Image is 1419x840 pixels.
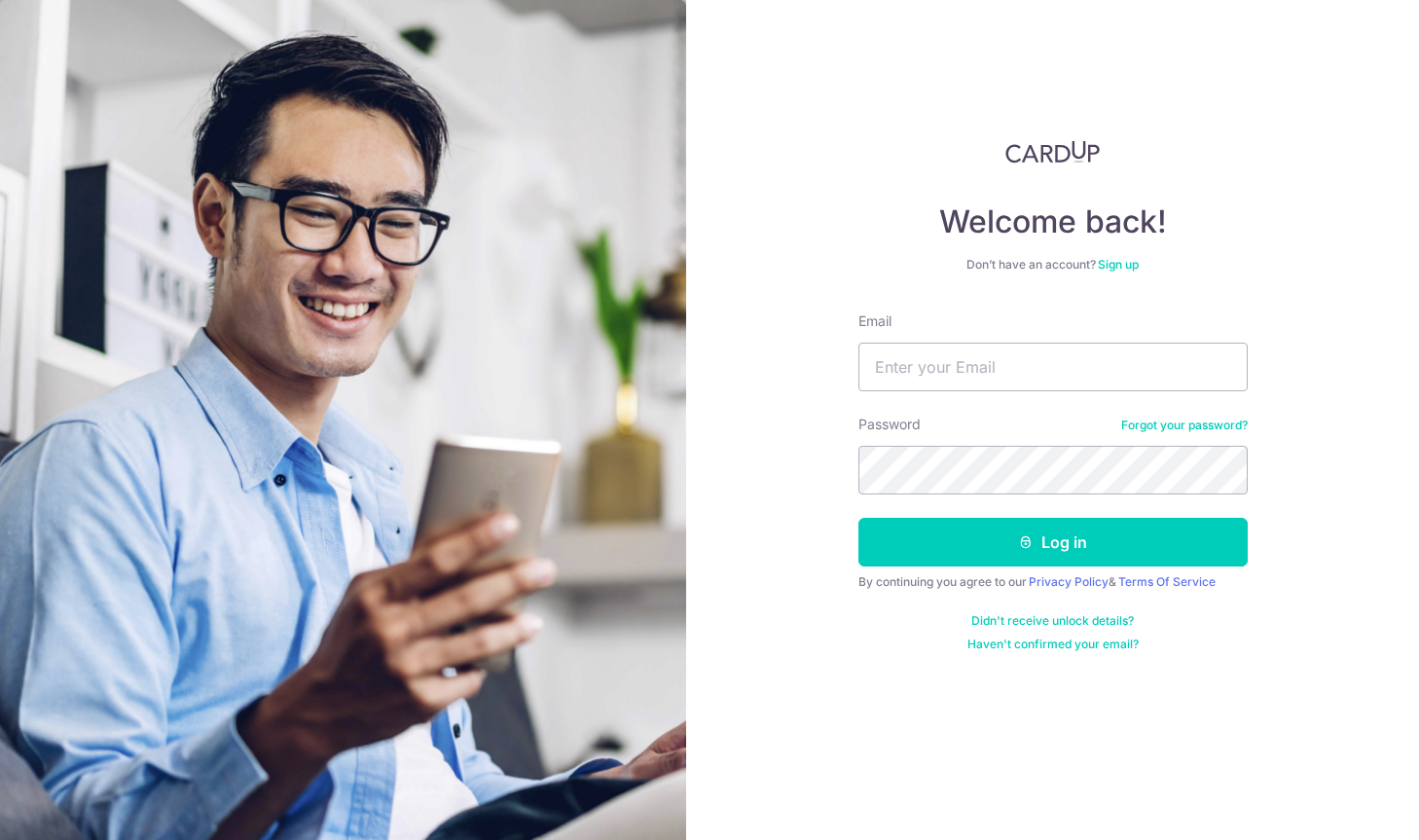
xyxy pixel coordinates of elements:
a: Haven't confirmed your email? [967,637,1139,652]
a: Didn't receive unlock details? [971,613,1134,629]
img: CardUp Logo [1005,140,1101,164]
div: By continuing you agree to our & [858,574,1248,590]
a: Privacy Policy [1029,574,1109,589]
input: Enter your Email [858,343,1248,391]
a: Terms Of Service [1118,574,1216,589]
label: Email [858,311,891,331]
a: Sign up [1098,257,1139,272]
label: Password [858,415,921,434]
div: Don’t have an account? [858,257,1248,273]
button: Log in [858,518,1248,566]
h4: Welcome back! [858,202,1248,241]
a: Forgot your password? [1121,418,1248,433]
